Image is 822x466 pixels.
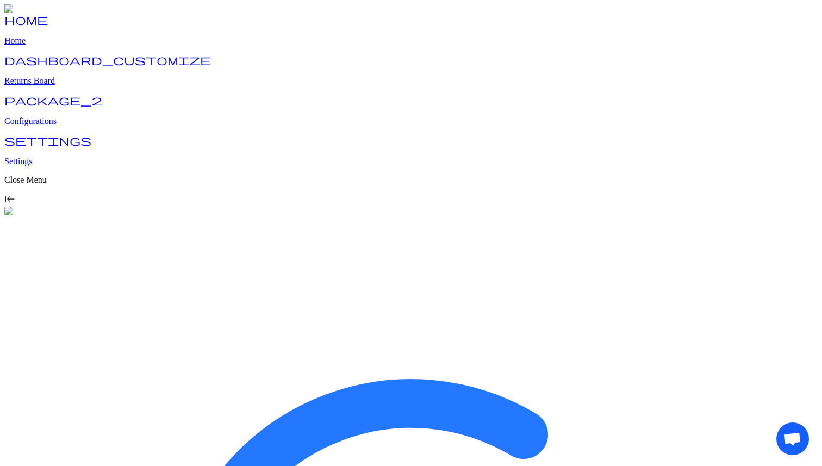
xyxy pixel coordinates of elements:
img: Logo [4,4,32,14]
p: Close Menu [4,175,818,185]
a: dashboard_customize Returns Board [4,58,818,86]
a: package_2 Configurations [4,98,818,126]
span: keyboard_tab_rtl [4,194,15,204]
p: Home [4,36,818,46]
p: Configurations [4,116,818,126]
a: settings Settings [4,138,818,166]
div: Close Menukeyboard_tab_rtl [4,175,818,207]
p: Returns Board [4,76,818,86]
p: Settings [4,157,818,166]
span: settings [4,135,91,146]
span: dashboard_customize [4,54,211,65]
div: Open chat [776,422,809,455]
span: home [4,14,48,25]
a: home Home [4,17,818,46]
span: package_2 [4,95,102,105]
img: commonGraphics [4,207,75,216]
